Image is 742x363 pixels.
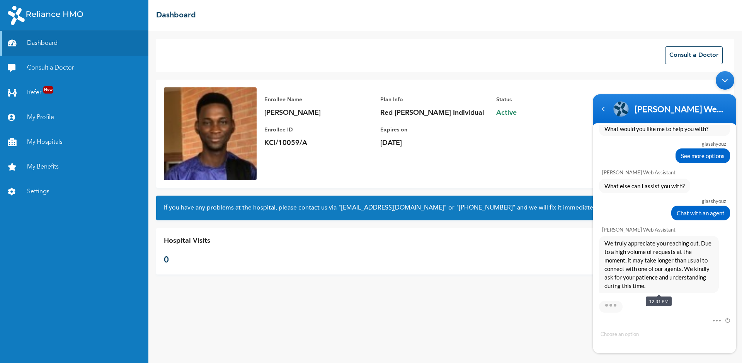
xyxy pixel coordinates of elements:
a: "[EMAIL_ADDRESS][DOMAIN_NAME]" [338,205,447,211]
p: Expires on [380,125,488,135]
p: Enrollee ID [264,125,373,135]
h2: If you have any problems at the hospital, please contact us via or and we will fix it immediately. [164,203,727,213]
p: KCI/10059/A [264,138,373,148]
p: [PERSON_NAME] [264,108,373,118]
p: Plan Info [380,95,488,104]
img: Enrollee [164,87,257,180]
p: Enrollee Name [264,95,373,104]
p: 0 [164,254,210,267]
p: Status [496,95,604,104]
h2: Dashboard [156,10,196,21]
iframe: SalesIQ Chatwindow [589,67,740,357]
p: Hospital Visits [164,236,210,246]
a: "[PHONE_NUMBER]" [456,205,516,211]
span: Active [496,108,604,118]
p: Red [PERSON_NAME] Individual [380,108,488,118]
button: Consult a Doctor [665,46,723,64]
p: [DATE] [380,138,488,148]
img: RelianceHMO's Logo [8,6,83,25]
span: New [43,86,53,94]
